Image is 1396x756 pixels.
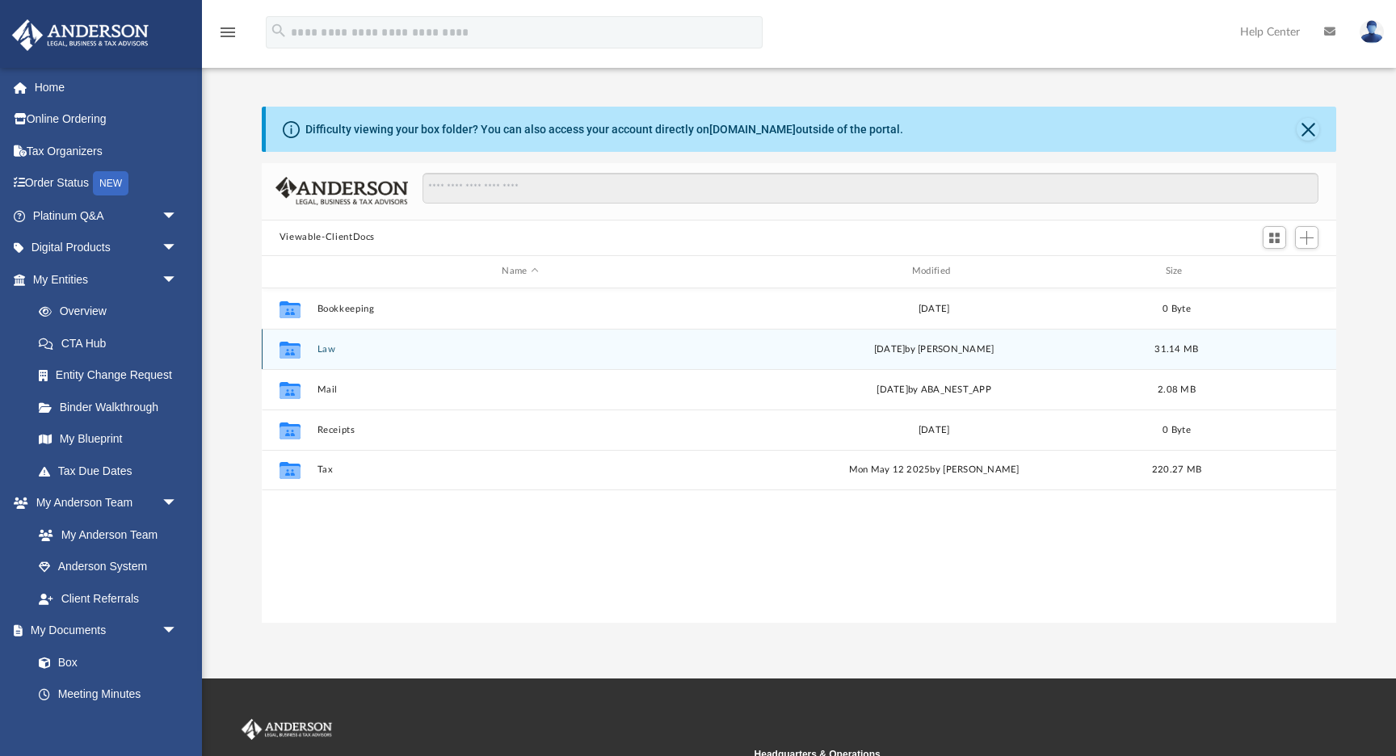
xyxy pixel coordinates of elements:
a: Anderson System [23,551,194,583]
a: Tax Organizers [11,135,202,167]
i: menu [218,23,238,42]
span: arrow_drop_down [162,263,194,296]
a: [DOMAIN_NAME] [709,123,796,136]
div: Modified [730,264,1137,279]
a: CTA Hub [23,327,202,359]
div: [DATE] by [PERSON_NAME] [730,342,1137,356]
div: id [1216,264,1329,279]
a: Meeting Minutes [23,678,194,711]
button: Add [1295,226,1319,249]
span: arrow_drop_down [162,199,194,233]
button: Bookkeeping [317,304,723,314]
img: User Pic [1360,20,1384,44]
a: menu [218,31,238,42]
div: grid [262,288,1336,624]
button: Law [317,344,723,355]
i: search [270,22,288,40]
a: Box [23,646,186,678]
a: Overview [23,296,202,328]
a: My Documentsarrow_drop_down [11,615,194,647]
button: Mail [317,384,723,395]
div: Difficulty viewing your box folder? You can also access your account directly on outside of the p... [305,121,903,138]
a: My Anderson Team [23,519,186,551]
img: Anderson Advisors Platinum Portal [238,719,335,740]
button: Tax [317,464,723,475]
button: Receipts [317,425,723,435]
a: Home [11,71,202,103]
button: Close [1297,118,1319,141]
span: 2.08 MB [1158,384,1196,393]
a: Client Referrals [23,582,194,615]
span: 31.14 MB [1154,344,1198,353]
span: 0 Byte [1163,304,1191,313]
a: Tax Due Dates [23,455,202,487]
a: Platinum Q&Aarrow_drop_down [11,199,202,232]
a: My Blueprint [23,423,194,456]
a: My Entitiesarrow_drop_down [11,263,202,296]
img: Anderson Advisors Platinum Portal [7,19,153,51]
span: 0 Byte [1163,425,1191,434]
button: Viewable-ClientDocs [280,230,375,245]
a: Digital Productsarrow_drop_down [11,232,202,264]
a: Binder Walkthrough [23,391,202,423]
button: Switch to Grid View [1263,226,1287,249]
div: NEW [93,171,128,195]
input: Search files and folders [423,173,1319,204]
div: [DATE] [730,422,1137,437]
span: 220.27 MB [1152,465,1201,474]
a: Order StatusNEW [11,167,202,200]
div: id [269,264,309,279]
span: arrow_drop_down [162,232,194,265]
div: Size [1144,264,1209,279]
div: Name [316,264,723,279]
div: Mon May 12 2025 by [PERSON_NAME] [730,463,1137,477]
span: arrow_drop_down [162,615,194,648]
a: My Anderson Teamarrow_drop_down [11,487,194,519]
a: Entity Change Request [23,359,202,392]
div: [DATE] [730,301,1137,316]
span: arrow_drop_down [162,487,194,520]
div: [DATE] by ABA_NEST_APP [730,382,1137,397]
a: Online Ordering [11,103,202,136]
